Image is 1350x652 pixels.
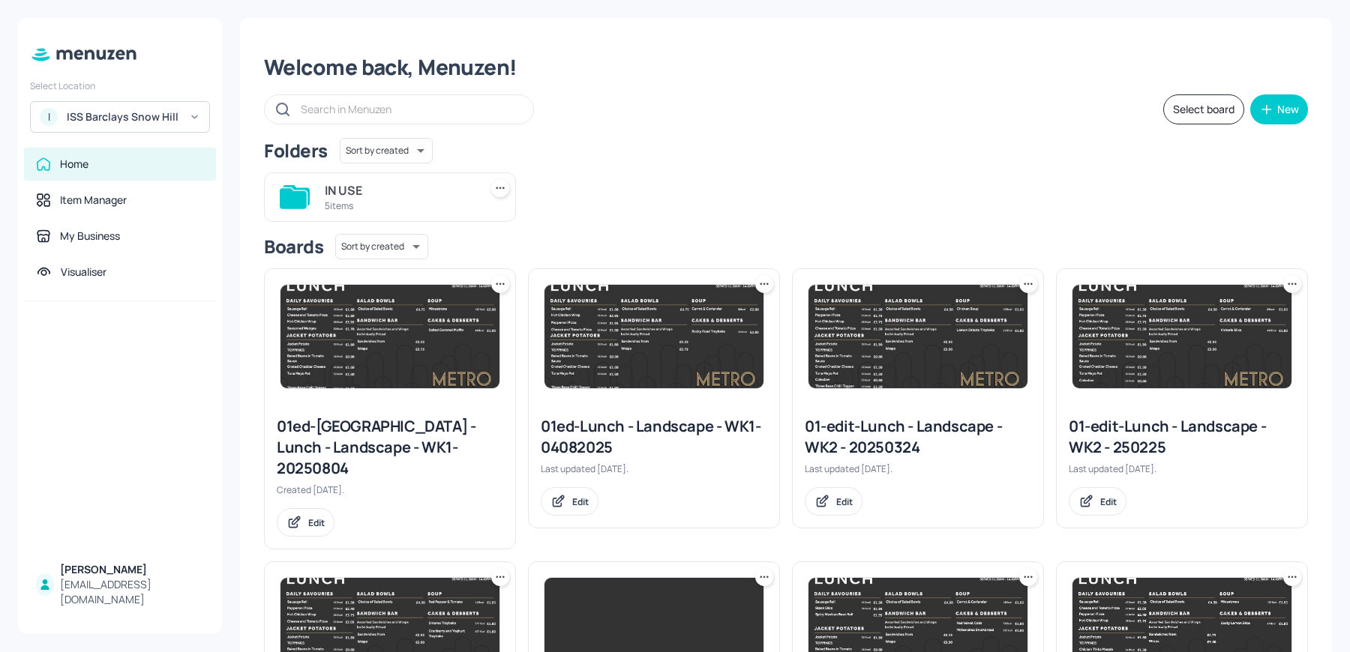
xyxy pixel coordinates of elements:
div: 01-edit-Lunch - Landscape - WK2 - 250225 [1069,416,1295,458]
div: 01-edit-Lunch - Landscape - WK2 - 20250324 [805,416,1031,458]
div: Last updated [DATE]. [805,462,1031,475]
input: Search in Menuzen [301,98,518,120]
div: [PERSON_NAME] [60,562,204,577]
div: ISS Barclays Snow Hill [67,109,180,124]
div: Last updated [DATE]. [541,462,767,475]
div: Visualiser [61,265,106,280]
div: Sort by created [340,136,433,166]
div: Select Location [30,79,210,92]
div: 5 items [325,199,473,212]
div: Boards [264,235,323,259]
div: 01ed-Lunch - Landscape - WK1-04082025 [541,416,767,458]
div: Edit [308,516,325,529]
div: IN USE [325,181,473,199]
div: My Business [60,229,120,244]
img: 2025-07-03-175154844728655o51seu2ol.jpeg [280,285,499,388]
img: 2025-03-20-1742511983855tpauyozqh6g.jpeg [808,285,1027,388]
img: 2025-07-31-1753989255854ghl5src4ggn.jpeg [544,285,763,388]
div: [EMAIL_ADDRESS][DOMAIN_NAME] [60,577,204,607]
img: 2025-02-25-1740475064447qauqghuc28e.jpeg [1072,285,1291,388]
div: I [40,108,58,126]
div: Welcome back, Menuzen! [264,54,1308,81]
div: Home [60,157,88,172]
div: Folders [264,139,328,163]
div: Item Manager [60,193,127,208]
button: Select board [1163,94,1244,124]
div: Sort by created [335,232,428,262]
button: New [1250,94,1308,124]
div: 01ed-[GEOGRAPHIC_DATA] -Lunch - Landscape - WK1-20250804 [277,416,503,479]
div: Edit [836,495,853,508]
div: Edit [1100,495,1117,508]
div: Edit [572,495,589,508]
div: Last updated [DATE]. [1069,462,1295,475]
div: Created [DATE]. [277,483,503,496]
div: New [1277,104,1299,115]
